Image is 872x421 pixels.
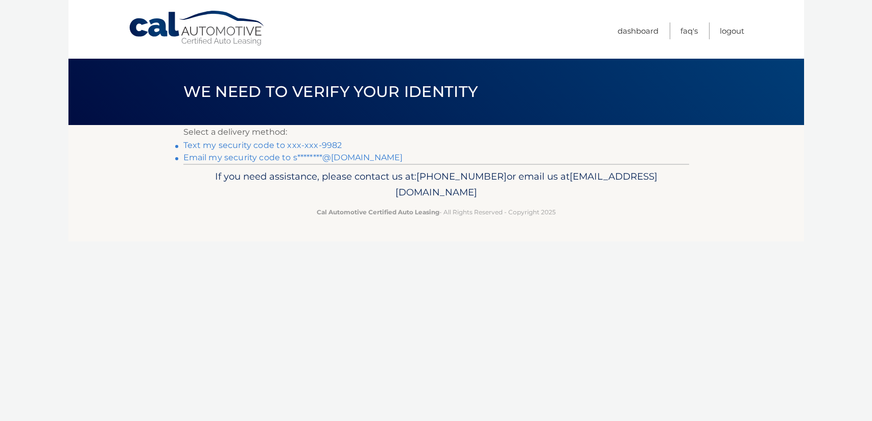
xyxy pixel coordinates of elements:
[720,22,744,39] a: Logout
[190,168,682,201] p: If you need assistance, please contact us at: or email us at
[128,10,266,46] a: Cal Automotive
[680,22,698,39] a: FAQ's
[183,125,689,139] p: Select a delivery method:
[183,153,403,162] a: Email my security code to s********@[DOMAIN_NAME]
[190,207,682,217] p: - All Rights Reserved - Copyright 2025
[183,82,478,101] span: We need to verify your identity
[317,208,439,216] strong: Cal Automotive Certified Auto Leasing
[416,170,507,182] span: [PHONE_NUMBER]
[618,22,658,39] a: Dashboard
[183,140,342,150] a: Text my security code to xxx-xxx-9982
